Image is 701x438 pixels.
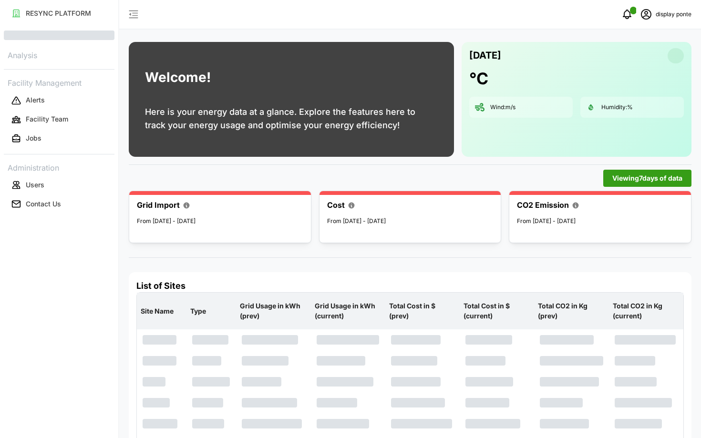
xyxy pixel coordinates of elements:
button: schedule [637,5,656,24]
p: From [DATE] - [DATE] [517,217,683,226]
button: Users [4,176,114,194]
p: Facility Management [4,75,114,89]
button: Viewing7days of data [603,170,691,187]
a: RESYNC PLATFORM [4,4,114,23]
p: Type [188,299,234,324]
p: Jobs [26,133,41,143]
button: RESYNC PLATFORM [4,5,114,22]
p: From [DATE] - [DATE] [137,217,303,226]
p: From [DATE] - [DATE] [327,217,494,226]
a: Contact Us [4,194,114,214]
span: Viewing 7 days of data [612,170,682,186]
p: Alerts [26,95,45,105]
p: Total CO2 in Kg (prev) [536,294,607,328]
a: Facility Team [4,110,114,129]
p: Total Cost in $ (current) [462,294,532,328]
p: Site Name [139,299,185,324]
p: [DATE] [469,48,501,63]
p: Here is your energy data at a glance. Explore the features here to track your energy usage and op... [145,105,438,132]
a: Alerts [4,91,114,110]
p: Facility Team [26,114,68,124]
p: Cost [327,199,345,211]
p: Total CO2 in Kg (current) [611,294,681,328]
p: Grid Usage in kWh (current) [313,294,383,328]
h1: Welcome! [145,67,211,88]
p: Administration [4,160,114,174]
p: Users [26,180,44,190]
button: Jobs [4,130,114,147]
p: Humidity: % [601,103,633,112]
h1: °C [469,68,488,89]
p: Contact Us [26,199,61,209]
p: Grid Usage in kWh (prev) [238,294,309,328]
button: Facility Team [4,111,114,128]
p: CO2 Emission [517,199,569,211]
a: Users [4,175,114,194]
button: notifications [618,5,637,24]
button: Contact Us [4,195,114,213]
p: Analysis [4,48,114,61]
h4: List of Sites [136,280,684,292]
p: display ponte [656,10,691,19]
p: RESYNC PLATFORM [26,9,91,18]
p: Total Cost in $ (prev) [387,294,458,328]
p: Wind: m/s [490,103,515,112]
button: Alerts [4,92,114,109]
a: Jobs [4,129,114,148]
p: Grid Import [137,199,180,211]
